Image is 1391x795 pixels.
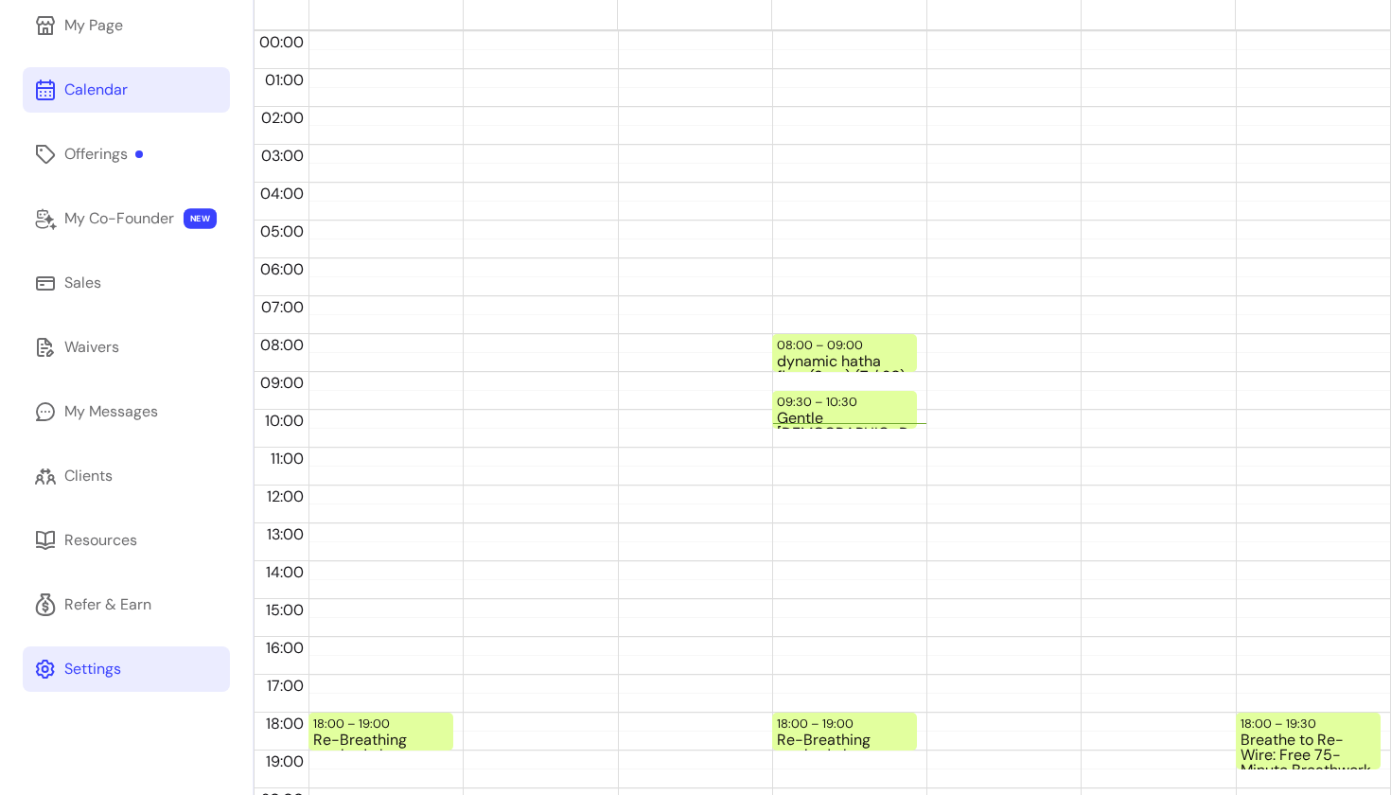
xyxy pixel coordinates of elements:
span: 10:00 [260,411,308,431]
div: 08:00 – 09:00dynamic hatha flow (8am) (7 / 30) [772,334,917,372]
a: Calendar [23,67,230,113]
div: 09:30 – 10:30 [777,393,862,411]
div: 18:00 – 19:00Re-Breathing method class [772,713,917,751]
div: Re-Breathing method class [313,733,449,749]
div: Calendar [64,79,128,101]
span: 12:00 [262,486,308,506]
div: Resources [64,529,137,552]
div: 18:00 – 19:00Re-Breathing method class [308,713,453,751]
span: 08:00 [255,335,308,355]
span: 07:00 [256,297,308,317]
div: dynamic hatha flow (8am) (7 / 30) [777,354,912,370]
div: Breathe to Re-Wire: Free 75-Minute Breathwork Masterclass [1241,733,1376,768]
a: My Co-Founder NEW [23,196,230,241]
div: 18:00 – 19:30Breathe to Re-Wire: Free 75-Minute Breathwork Masterclass [1236,713,1381,769]
span: 03:00 [256,146,308,166]
div: Sales [64,272,101,294]
div: Offerings [64,143,143,166]
div: My Page [64,14,123,37]
a: Clients [23,453,230,499]
span: 13:00 [262,524,308,544]
a: My Page [23,3,230,48]
span: 05:00 [255,221,308,241]
span: 02:00 [256,108,308,128]
span: NEW [184,208,217,229]
div: 18:00 – 19:30 [1241,715,1321,733]
div: Clients [64,465,113,487]
span: 18:00 [261,714,308,733]
span: 04:00 [255,184,308,203]
a: Offerings [23,132,230,177]
a: Settings [23,646,230,692]
div: Settings [64,658,121,680]
div: My Co-Founder [64,207,174,230]
span: 19:00 [261,751,308,771]
div: Waivers [64,336,119,359]
div: 18:00 – 19:00 [313,715,395,733]
a: Sales [23,260,230,306]
div: 09:30 – 10:30Gentle [DEMOGRAPHIC_DATA] (9:30am London time) (3 / 30) [772,391,917,429]
span: 16:00 [261,638,308,658]
div: 18:00 – 19:00 [777,715,858,733]
div: My Messages [64,400,158,423]
span: 11:00 [266,449,308,468]
span: 01:00 [260,70,308,90]
a: Resources [23,518,230,563]
span: 14:00 [261,562,308,582]
span: 06:00 [255,259,308,279]
span: 00:00 [255,32,308,52]
a: Refer & Earn [23,582,230,627]
div: Gentle [DEMOGRAPHIC_DATA] (9:30am London time) (3 / 30) [777,411,912,427]
div: Re-Breathing method class [777,733,912,749]
a: Waivers [23,325,230,370]
div: Refer & Earn [64,593,151,616]
a: My Messages [23,389,230,434]
span: 09:00 [255,373,308,393]
span: 17:00 [262,676,308,696]
span: 15:00 [261,600,308,620]
div: 08:00 – 09:00 [777,336,868,354]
